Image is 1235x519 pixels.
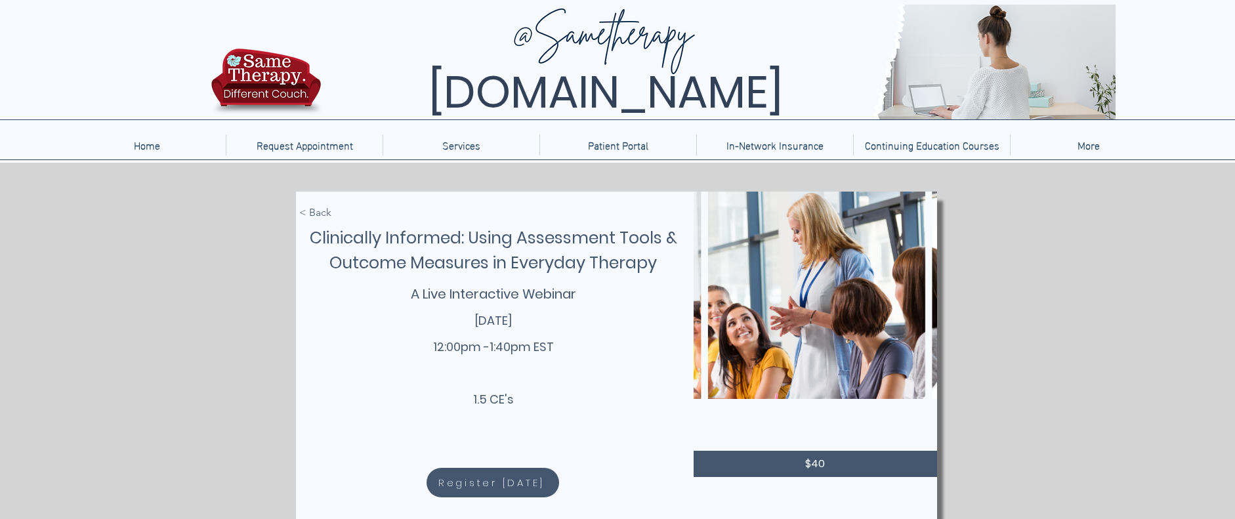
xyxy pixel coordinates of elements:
[853,135,1010,156] a: Continuing Education Courses
[427,468,559,497] a: Register Today
[805,456,825,471] span: $40
[858,135,1006,156] p: Continuing Education Courses
[433,339,554,355] span: 12:00pm -1:40pm EST
[474,312,512,329] span: [DATE]
[383,135,539,156] div: Services
[127,135,167,156] p: Home
[250,135,360,156] p: Request Appointment
[68,135,1167,156] nav: Site
[581,135,655,156] p: Patient Portal
[226,135,383,156] a: Request Appointment
[696,135,853,156] a: In-Network Insurance
[436,135,487,156] p: Services
[310,226,677,274] span: Clinically Informed: Using Assessment Tools & Outcome Measures in Everyday Therapy
[299,199,386,226] div: < Back
[429,61,783,123] span: [DOMAIN_NAME]
[324,5,1116,119] img: Same Therapy, Different Couch. TelebehavioralHealth.US
[438,475,545,490] span: Register [DATE]
[68,135,226,156] a: Home
[720,135,830,156] p: In-Network Insurance
[207,47,325,124] img: TBH.US
[539,135,696,156] a: Patient Portal
[299,205,331,220] span: < Back
[411,285,576,303] span: A Live Interactive Webinar
[1071,135,1106,156] p: More
[473,391,514,407] span: 1.5 CE's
